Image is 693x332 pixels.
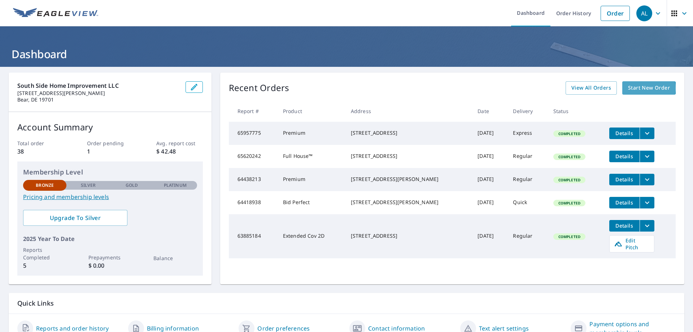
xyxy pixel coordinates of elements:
[9,47,684,61] h1: Dashboard
[23,234,197,243] p: 2025 Year To Date
[351,232,466,240] div: [STREET_ADDRESS]
[229,214,277,258] td: 63885184
[229,191,277,214] td: 64418938
[609,220,640,232] button: detailsBtn-63885184
[229,122,277,145] td: 65957775
[472,191,507,214] td: [DATE]
[614,130,635,137] span: Details
[13,8,98,19] img: EV Logo
[472,100,507,122] th: Date
[156,139,202,147] p: Avg. report cost
[614,199,635,206] span: Details
[29,214,122,222] span: Upgrade To Silver
[229,168,277,191] td: 64438213
[277,122,345,145] td: Premium
[81,182,96,189] p: Silver
[472,168,507,191] td: [DATE]
[277,214,345,258] td: Extended Cov 2D
[640,220,654,232] button: filesDropdownBtn-63885184
[17,96,180,103] p: Bear, DE 19701
[351,129,466,137] div: [STREET_ADDRESS]
[507,214,547,258] td: Regular
[17,299,676,308] p: Quick Links
[640,197,654,208] button: filesDropdownBtn-64418938
[23,261,66,270] p: 5
[17,81,180,90] p: South Side Home Improvement LLC
[351,176,466,183] div: [STREET_ADDRESS][PERSON_NAME]
[640,174,654,185] button: filesDropdownBtn-64438213
[87,147,133,156] p: 1
[614,153,635,160] span: Details
[472,214,507,258] td: [DATE]
[554,234,585,239] span: Completed
[126,182,138,189] p: Gold
[17,139,64,147] p: Total order
[554,177,585,182] span: Completed
[229,81,289,95] p: Recent Orders
[628,83,670,92] span: Start New Order
[17,90,180,96] p: [STREET_ADDRESS][PERSON_NAME]
[507,145,547,168] td: Regular
[88,261,132,270] p: $ 0.00
[609,128,640,139] button: detailsBtn-65957775
[87,139,133,147] p: Order pending
[17,147,64,156] p: 38
[277,145,345,168] td: Full House™
[609,197,640,208] button: detailsBtn-64418938
[566,81,617,95] a: View All Orders
[277,191,345,214] td: Bid Perfect
[23,210,127,226] a: Upgrade To Silver
[472,122,507,145] td: [DATE]
[554,201,585,206] span: Completed
[614,237,650,251] span: Edit Pitch
[548,100,603,122] th: Status
[554,154,585,159] span: Completed
[277,100,345,122] th: Product
[554,131,585,136] span: Completed
[571,83,611,92] span: View All Orders
[636,5,652,21] div: AL
[229,100,277,122] th: Report #
[609,235,654,253] a: Edit Pitch
[609,174,640,185] button: detailsBtn-64438213
[164,182,187,189] p: Platinum
[507,168,547,191] td: Regular
[614,176,635,183] span: Details
[507,191,547,214] td: Quick
[156,147,202,156] p: $ 42.48
[88,254,132,261] p: Prepayments
[622,81,676,95] a: Start New Order
[23,167,197,177] p: Membership Level
[23,193,197,201] a: Pricing and membership levels
[36,182,54,189] p: Bronze
[153,254,197,262] p: Balance
[345,100,472,122] th: Address
[507,100,547,122] th: Delivery
[614,222,635,229] span: Details
[472,145,507,168] td: [DATE]
[229,145,277,168] td: 65620242
[609,151,640,162] button: detailsBtn-65620242
[23,246,66,261] p: Reports Completed
[640,128,654,139] button: filesDropdownBtn-65957775
[17,121,203,134] p: Account Summary
[351,152,466,160] div: [STREET_ADDRESS]
[601,6,630,21] a: Order
[507,122,547,145] td: Express
[277,168,345,191] td: Premium
[351,199,466,206] div: [STREET_ADDRESS][PERSON_NAME]
[640,151,654,162] button: filesDropdownBtn-65620242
